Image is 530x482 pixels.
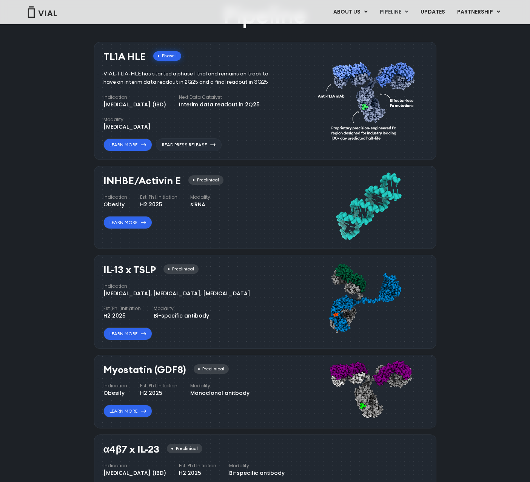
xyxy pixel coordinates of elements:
div: Preclinical [194,364,229,374]
h3: IL-13 x TSLP [103,264,156,275]
div: Preclinical [163,264,199,274]
div: Bi-specific antibody [154,312,209,320]
div: siRNA [190,201,210,209]
h4: Modality [229,462,285,469]
img: Vial Logo [27,6,57,18]
h4: Modality [190,382,250,389]
a: ABOUT USMenu Toggle [327,6,373,18]
a: UPDATES [414,6,451,18]
a: Learn More [103,405,152,418]
div: [MEDICAL_DATA] (IBD) [103,469,166,477]
div: Interim data readout in 2Q25 [179,101,260,109]
h4: Indication [103,94,166,101]
a: PIPELINEMenu Toggle [374,6,414,18]
h3: INHBE/Activin E [103,175,181,186]
a: Learn More [103,327,152,340]
div: H2 2025 [140,389,177,397]
h4: Est. Ph I Initiation [179,462,216,469]
h4: Est. Ph I Initiation [103,305,141,312]
h3: TL1A HLE [103,51,146,62]
div: VIAL-TL1A-HLE has started a phase 1 trial and remains on track to have an interim data readout in... [103,70,280,86]
h4: Modality [154,305,209,312]
div: [MEDICAL_DATA], [MEDICAL_DATA], [MEDICAL_DATA] [103,290,250,298]
div: H2 2025 [140,201,177,209]
div: Phase I [153,51,181,61]
h4: Est. Ph I Initiation [140,194,177,201]
h4: Indication [103,194,127,201]
div: H2 2025 [179,469,216,477]
div: [MEDICAL_DATA] [103,123,151,131]
div: Obesity [103,201,127,209]
h4: Modality [103,116,151,123]
img: TL1A antibody diagram. [318,48,419,151]
div: Monoclonal anitbody [190,389,250,397]
div: Obesity [103,389,127,397]
div: H2 2025 [103,312,141,320]
div: Preclinical [167,444,202,453]
h3: Myostatin (GDF8) [103,364,186,375]
h4: Est. Ph I Initiation [140,382,177,389]
h4: Next Data Catalyst [179,94,260,101]
a: Learn More [103,138,152,151]
a: Learn More [103,216,152,229]
a: PARTNERSHIPMenu Toggle [451,6,506,18]
h4: Indication [103,283,250,290]
div: [MEDICAL_DATA] (IBD) [103,101,166,109]
h4: Indication [103,382,127,389]
div: Bi-specific antibody [229,469,285,477]
h4: Indication [103,462,166,469]
div: Preclinical [188,175,223,185]
h3: α4β7 x IL-23 [103,444,160,455]
a: Read Press Release [156,138,222,151]
h4: Modality [190,194,210,201]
